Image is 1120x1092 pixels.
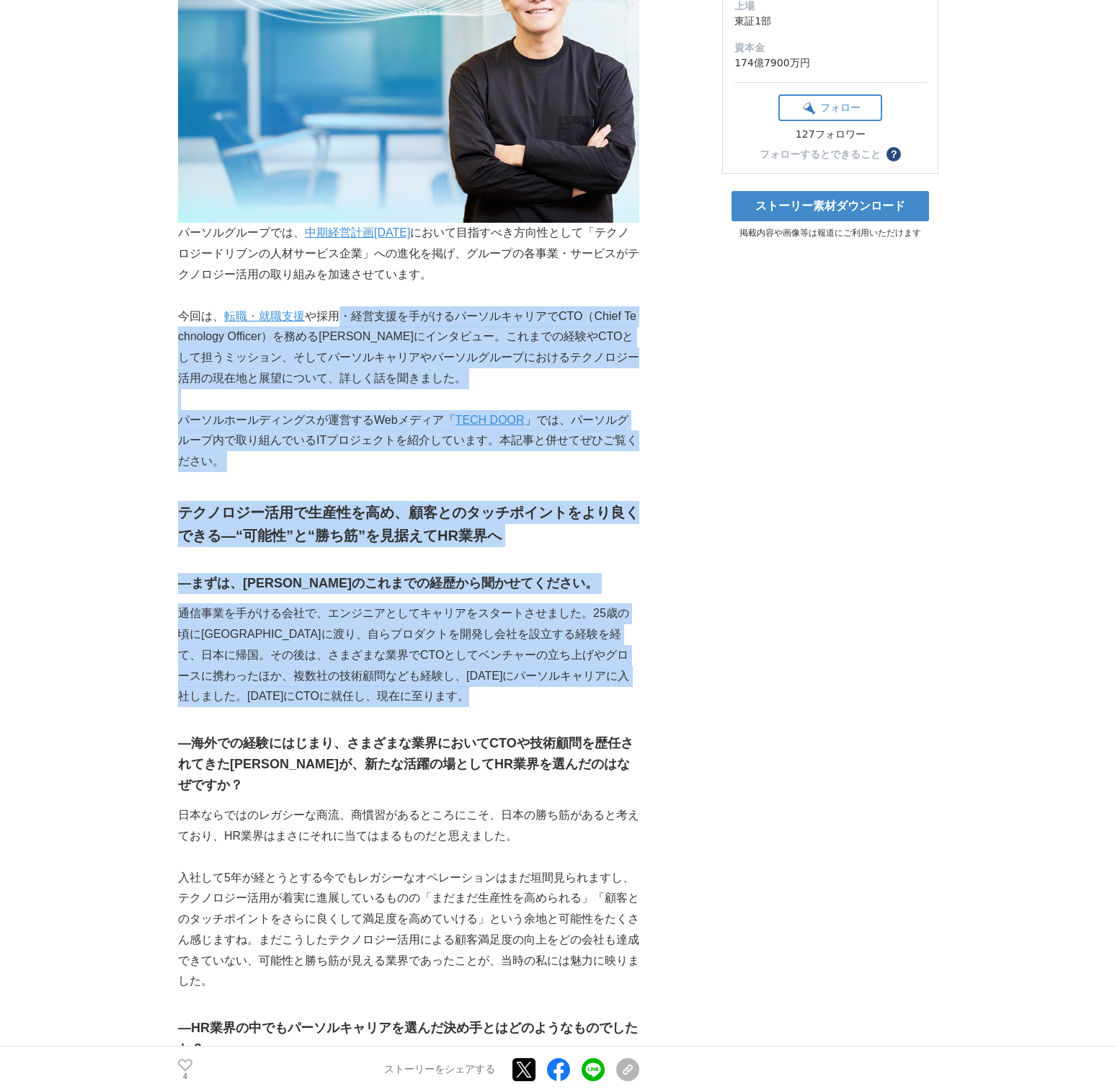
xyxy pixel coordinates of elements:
[455,414,525,426] a: TECH DOOR
[224,310,305,322] a: 転職・就職支援
[732,191,929,221] a: ストーリー素材ダウンロード
[778,128,882,141] div: 127フォロワー
[734,14,926,29] dd: 東証1部
[178,223,639,285] p: パーソルグループでは、 において目指すべき方向性として「テクノロジードリブンの人材サービス企業」への進化を掲げ、グループの各事業・サービスがテクノロジー活用の取り組みを加速させています。
[178,576,598,590] strong: ―まずは、[PERSON_NAME]のこれまでの経歴から聞かせてください。
[178,736,634,792] strong: ―海外での経験にはじまり、さまざまな業界においてCTOや技術顧問を歴任されてきた[PERSON_NAME]が、新たな活躍の場としてHR業界を選んだのはなぜですか？
[178,805,639,847] p: 日本ならではのレガシーな商流、商慣習があるところにこそ、日本の勝ち筋があると考えており、HR業界はまさにそれに当てはまるものだと思えました。
[178,1073,192,1080] p: 4
[178,1021,638,1056] strong: ―HR業界の中でもパーソルキャリアを選んだ決め手とはどのようなものでしたか？
[889,149,899,159] span: ？
[178,868,639,993] p: 入社して5年が経とうとする今でもレガシーなオペレーションはまだ垣間見られますし、テクノロジー活用が着実に進展しているものの「まだまだ生産性を高められる」「顧客とのタッチポイントをさらに良くして満...
[305,226,410,239] a: 中期経営計画[DATE]
[178,603,639,707] p: 通信事業を手がける会社で、エンジニアとしてキャリアをスタートさせました。25歳の頃に[GEOGRAPHIC_DATA]に渡り、自らプロダクトを開発し会社を設立する経験を経て、日本に帰国。その後は...
[722,227,938,239] p: 掲載内容や画像等は報道にご利用いただけます
[760,149,881,159] div: フォローするとできること
[384,1063,495,1076] p: ストーリーをシェアする
[734,56,926,71] dd: 174億7900万円
[178,306,639,389] p: 今回は、 や採用・経営支援を手がけるパーソルキャリアでCTO（Chief Technology Officer）を務める[PERSON_NAME]にインタビュー。これまでの経験やCTOとして担う...
[734,40,926,56] dt: 資本金
[178,505,639,543] strong: テクノロジー活用で生産性を高め、顧客とのタッチポイントをより良くできる―“可能性”と“勝ち筋”を見据えてHR業界へ
[778,94,882,121] button: フォロー
[178,410,639,472] p: パーソルホールディングスが運営するWebメディア「 」では、パーソルグループ内で取り組んでいるITプロジェクトを紹介しています。本記事と併せてぜひご覧ください。
[886,147,901,161] button: ？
